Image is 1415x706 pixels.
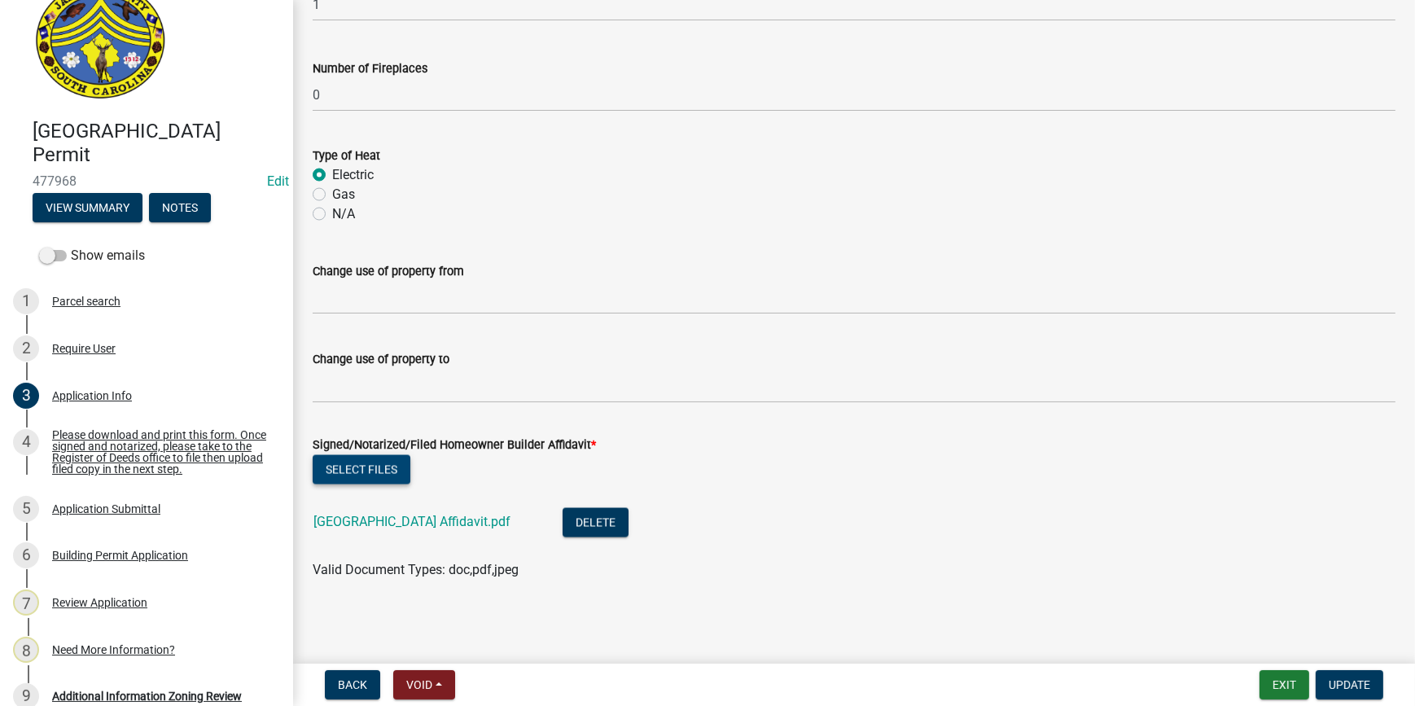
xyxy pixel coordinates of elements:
[33,202,142,215] wm-modal-confirm: Summary
[52,390,132,401] div: Application Info
[313,64,427,75] label: Number of Fireplaces
[39,246,145,265] label: Show emails
[13,429,39,455] div: 4
[563,508,629,537] button: Delete
[33,120,280,167] h4: [GEOGRAPHIC_DATA] Permit
[406,678,432,691] span: Void
[1259,670,1309,699] button: Exit
[393,670,455,699] button: Void
[13,590,39,616] div: 7
[52,597,147,608] div: Review Application
[52,429,267,475] div: Please download and print this form. Once signed and notarized, please take to the Register of De...
[52,550,188,561] div: Building Permit Application
[313,355,449,366] label: Change use of property to
[13,542,39,568] div: 6
[1316,670,1383,699] button: Update
[563,516,629,532] wm-modal-confirm: Delete Document
[13,383,39,409] div: 3
[332,204,355,224] label: N/A
[313,266,464,278] label: Change use of property from
[313,563,519,578] span: Valid Document Types: doc,pdf,jpeg
[33,193,142,222] button: View Summary
[313,151,380,162] label: Type of Heat
[267,173,289,189] wm-modal-confirm: Edit Application Number
[313,441,596,452] label: Signed/Notarized/Filed Homeowner Builder Affidavit
[149,202,211,215] wm-modal-confirm: Notes
[313,455,410,485] button: Select files
[325,670,380,699] button: Back
[338,678,367,691] span: Back
[13,288,39,314] div: 1
[52,503,160,515] div: Application Submittal
[1329,678,1370,691] span: Update
[52,343,116,354] div: Require User
[13,496,39,522] div: 5
[33,173,261,189] span: 477968
[267,173,289,189] a: Edit
[332,185,355,204] label: Gas
[52,296,120,307] div: Parcel search
[52,644,175,656] div: Need More Information?
[149,193,211,222] button: Notes
[13,637,39,663] div: 8
[13,335,39,362] div: 2
[332,165,374,185] label: Electric
[313,515,510,530] a: [GEOGRAPHIC_DATA] Affidavit.pdf
[52,691,242,702] div: Additional Information Zoning Review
